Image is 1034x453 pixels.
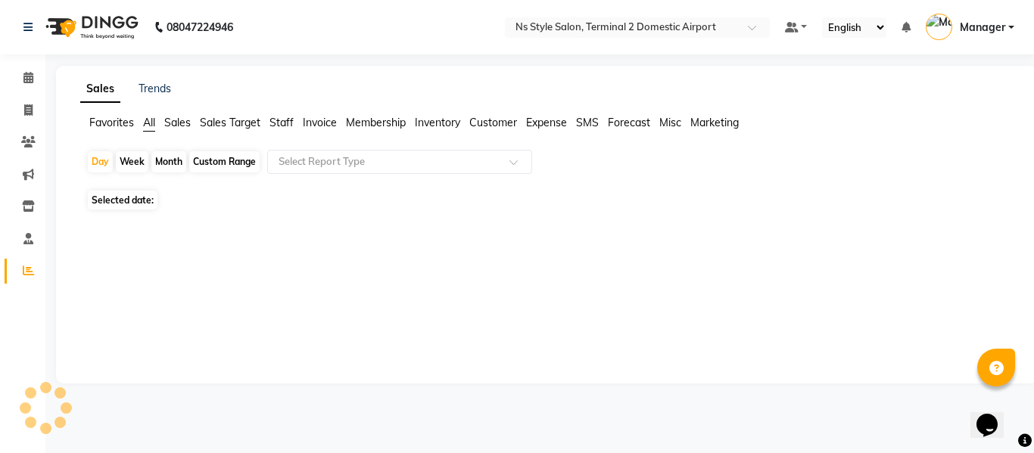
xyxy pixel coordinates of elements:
span: Expense [526,116,567,129]
a: Trends [139,82,171,95]
span: Membership [346,116,406,129]
div: Week [116,151,148,172]
span: Sales Target [200,116,260,129]
span: Customer [469,116,517,129]
span: Selected date: [88,191,157,209]
div: Day [88,151,113,172]
span: Favorites [89,116,134,129]
span: Marketing [690,116,739,129]
img: logo [39,6,142,48]
iframe: chat widget [970,392,1019,438]
a: Sales [80,76,120,103]
div: Custom Range [189,151,260,172]
span: All [143,116,155,129]
span: Staff [269,116,294,129]
span: Invoice [303,116,337,129]
div: Month [151,151,186,172]
span: Sales [164,116,191,129]
span: Manager [960,20,1005,36]
span: Misc [659,116,681,129]
span: Inventory [415,116,460,129]
span: SMS [576,116,599,129]
b: 08047224946 [167,6,233,48]
span: Forecast [608,116,650,129]
img: Manager [926,14,952,40]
